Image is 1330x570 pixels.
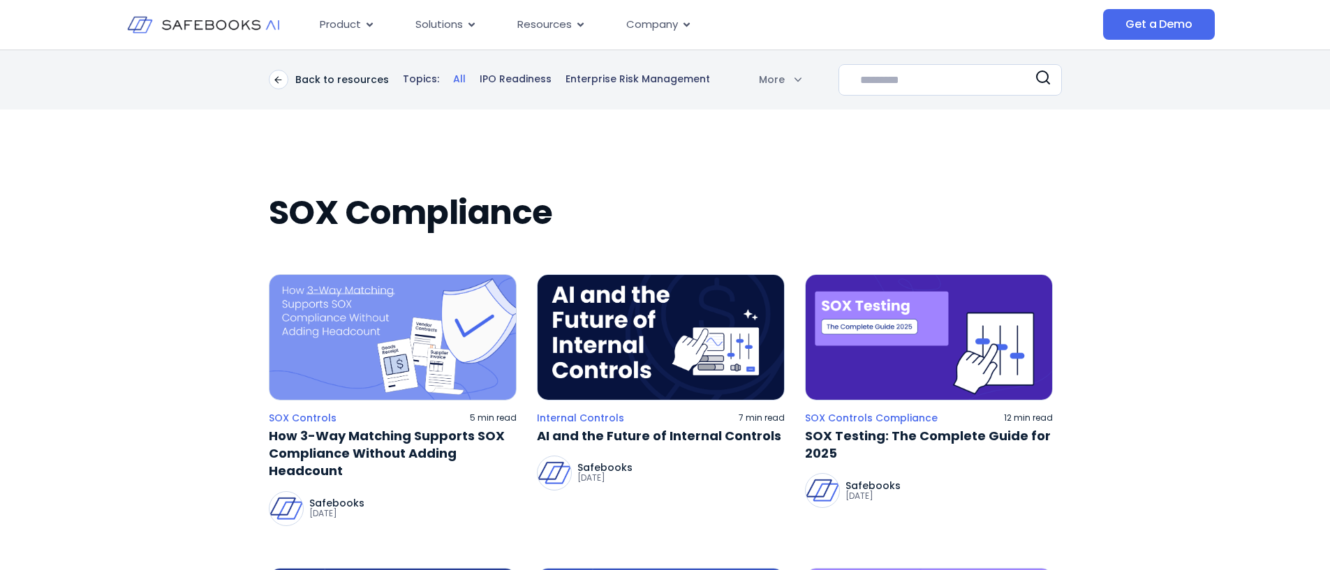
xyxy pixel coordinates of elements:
[806,474,839,507] img: Safebooks
[309,11,963,38] nav: Menu
[470,412,517,423] p: 5 min read
[295,73,389,86] p: Back to resources
[269,274,517,400] img: a pair of masks with the words how 3 - way matching supports sox to
[415,17,463,33] span: Solutions
[320,17,361,33] span: Product
[566,73,710,87] a: Enterprise Risk Management
[1004,412,1053,423] p: 12 min read
[577,472,633,483] p: [DATE]
[845,481,901,490] p: Safebooks
[626,17,678,33] span: Company
[805,412,938,424] a: SOX Controls Compliance
[1125,17,1192,31] span: Get a Demo
[805,274,1053,400] img: a hand touching a sheet of paper with the words sox testing on it
[309,508,364,519] p: [DATE]
[269,70,389,89] a: Back to resources
[309,11,963,38] div: Menu Toggle
[1103,9,1214,40] a: Get a Demo
[538,456,571,490] img: Safebooks
[403,73,439,87] p: Topics:
[517,17,572,33] span: Resources
[269,427,517,480] a: How 3-Way Matching Supports SOX Compliance Without Adding Headcount
[805,427,1053,462] a: SOX Testing: The Complete Guide for 2025
[269,412,337,424] a: SOX Controls
[269,492,303,525] img: Safebooks
[480,73,552,87] a: IPO Readiness
[739,412,785,423] p: 7 min read
[741,73,801,87] div: More
[845,490,901,502] p: [DATE]
[453,73,466,87] a: All
[269,193,1062,232] h2: SOX Compliance
[577,463,633,472] p: Safebooks
[537,274,785,400] img: a hand holding a piece of paper with the words,'a and the future
[537,412,624,424] a: Internal Controls
[309,498,364,508] p: Safebooks
[537,427,785,444] a: AI and the Future of Internal Controls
